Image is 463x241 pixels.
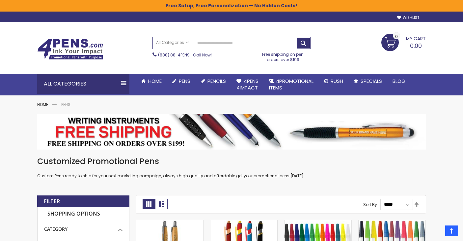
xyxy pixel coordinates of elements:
a: Bamboo Sophisticate Pen - ColorJet Imprint [136,220,203,225]
a: (888) 88-4PENS [158,52,190,58]
strong: Grid [143,199,155,209]
div: Category [44,221,123,232]
span: Home [148,78,162,85]
strong: Pens [61,102,70,107]
span: Pencils [207,78,226,85]
a: 4Pens4impact [231,74,264,95]
a: Pens [167,74,196,88]
span: Specials [361,78,382,85]
a: Blog [387,74,411,88]
div: All Categories [37,74,129,94]
a: Top [445,225,458,236]
span: 4PROMOTIONAL ITEMS [269,78,313,91]
div: Custom Pens ready to ship for your next marketing campaign, always high quality and affordable ge... [37,156,426,179]
a: Wishlist [397,15,419,20]
span: 0 [395,33,398,40]
a: All Categories [153,37,192,48]
span: Pens [179,78,190,85]
h1: Customized Promotional Pens [37,156,426,167]
span: 0.00 [410,42,422,50]
a: Home [37,102,48,107]
a: Specials [348,74,387,88]
strong: Filter [44,198,60,205]
a: Superhero Ellipse Softy Pen with Stylus - Laser Engraved [210,220,277,225]
a: Pencils [196,74,231,88]
a: Rush [319,74,348,88]
span: All Categories [156,40,189,45]
strong: Shopping Options [44,207,123,221]
label: Sort By [363,201,377,207]
a: Home [136,74,167,88]
a: 0.00 0 [381,34,426,50]
span: Rush [331,78,343,85]
span: - Call Now! [158,52,212,58]
a: 4PROMOTIONALITEMS [264,74,319,95]
img: Pens [37,114,426,150]
span: Blog [393,78,405,85]
a: Belfast Value Stick Pen [359,220,425,225]
a: Belfast B Value Stick Pen [285,220,351,225]
span: 4Pens 4impact [236,78,259,91]
div: Free shipping on pen orders over $199 [256,49,311,62]
img: 4Pens Custom Pens and Promotional Products [37,39,103,60]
